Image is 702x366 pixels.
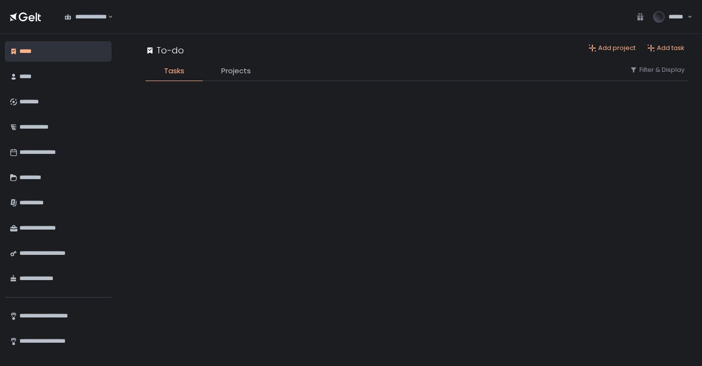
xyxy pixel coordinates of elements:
[630,66,685,74] button: Filter & Display
[221,66,251,77] span: Projects
[58,7,113,27] div: Search for option
[164,66,184,77] span: Tasks
[647,44,685,52] button: Add task
[588,44,636,52] button: Add project
[146,44,184,57] div: To-do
